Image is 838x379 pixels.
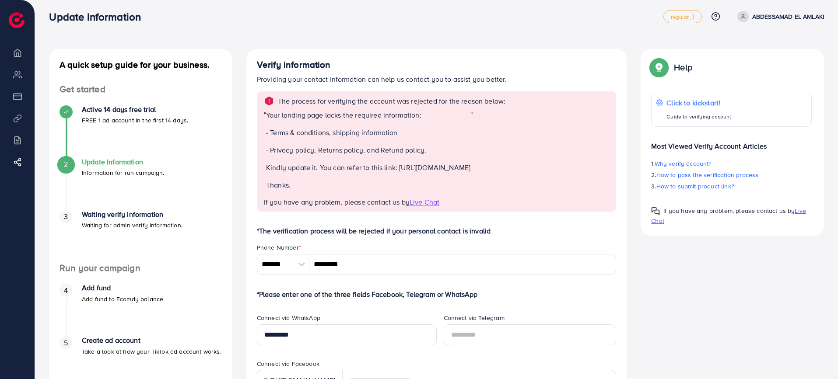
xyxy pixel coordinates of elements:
img: Popup guide [651,59,667,75]
label: Connect via Facebook [257,359,319,368]
h4: Update Information [82,158,165,166]
span: " [264,110,266,197]
p: The process for verifying the account was rejected for the reason below: [278,96,506,106]
p: Click to kickstart! [666,97,731,108]
span: 4 [64,285,68,296]
p: 3. [651,181,812,191]
h4: Waiting verify information [82,210,182,219]
label: Phone Number [257,243,301,252]
p: *The verification process will be rejected if your personal contact is invalid [257,226,617,236]
p: *Please enter one of the three fields Facebook, Telegram or WhatsApp [257,289,617,299]
span: How to pass the verification process [656,170,759,179]
li: Add fund [49,284,232,336]
span: If you have any problem, please contact us by [264,197,410,207]
p: Add fund to Ecomdy balance [82,294,163,304]
p: - Terms & conditions, shipping information [266,127,470,138]
span: If you have any problem, please contact us by [663,206,795,215]
p: Providing your contact information can help us contact you to assist you better. [257,74,617,84]
p: Help [674,62,692,73]
img: Popup guide [651,207,660,216]
a: regular_1 [663,10,701,23]
li: Update Information [49,158,232,210]
p: Your landing page lacks the required information: [266,110,470,120]
span: 5 [64,338,68,348]
img: alert [264,96,274,106]
span: " [470,110,473,197]
span: How to submit product link? [656,182,734,191]
p: ABDESSAMAD EL AMLAKI [752,11,824,22]
p: Most Viewed Verify Account Articles [651,134,812,151]
img: logo [9,12,25,28]
h4: Verify information [257,59,617,70]
span: Why verify account? [655,159,712,168]
p: Waiting for admin verify information. [82,220,182,230]
h4: Add fund [82,284,163,292]
li: Waiting verify information [49,210,232,263]
h4: Run your campaign [49,263,232,274]
span: 3 [64,212,68,222]
p: - Privacy policy, Returns policy, and Refund policy. [266,145,470,155]
p: 2. [651,170,812,180]
label: Connect via Telegram [444,313,505,322]
h3: Update Information [49,10,148,23]
p: Guide to verifying account [666,111,731,122]
p: Thanks. [266,180,470,190]
span: Live Chat [410,197,439,207]
p: 1. [651,158,812,169]
p: Take a look at how your TikTok ad account works. [82,346,221,357]
span: regular_1 [671,14,694,20]
li: Active 14 days free trial [49,105,232,158]
p: Information for run campaign. [82,167,165,178]
h4: Create ad account [82,336,221,344]
p: Kindly update it. You can refer to this link: [URL][DOMAIN_NAME] [266,162,470,173]
a: ABDESSAMAD EL AMLAKI [734,11,824,22]
span: 2 [64,159,68,169]
label: Connect via WhatsApp [257,313,320,322]
h4: Get started [49,84,232,95]
h4: Active 14 days free trial [82,105,188,114]
p: FREE 1 ad account in the first 14 days. [82,115,188,125]
iframe: Chat [801,340,831,372]
h4: A quick setup guide for your business. [49,59,232,70]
